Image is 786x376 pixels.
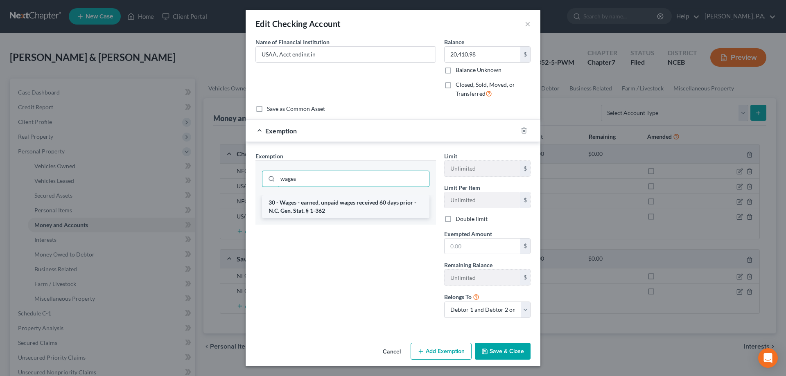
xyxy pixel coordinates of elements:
[267,105,325,113] label: Save as Common Asset
[376,344,407,360] button: Cancel
[520,270,530,285] div: $
[520,192,530,208] div: $
[445,192,520,208] input: --
[444,261,492,269] label: Remaining Balance
[444,183,480,192] label: Limit Per Item
[525,19,531,29] button: ×
[758,348,778,368] div: Open Intercom Messenger
[456,66,501,74] label: Balance Unknown
[475,343,531,360] button: Save & Close
[278,171,429,187] input: Search exemption rules...
[444,153,457,160] span: Limit
[444,293,472,300] span: Belongs To
[255,153,283,160] span: Exemption
[445,270,520,285] input: --
[262,195,429,218] li: 30 - Wages - earned, unpaid wages received 60 days prior - N.C. Gen. Stat. § 1-362
[445,47,520,62] input: 0.00
[456,215,488,223] label: Double limit
[256,47,436,62] input: Enter name...
[411,343,472,360] button: Add Exemption
[445,161,520,176] input: --
[265,127,297,135] span: Exemption
[445,239,520,254] input: 0.00
[255,38,330,45] span: Name of Financial Institution
[520,161,530,176] div: $
[456,81,515,97] span: Closed, Sold, Moved, or Transferred
[520,47,530,62] div: $
[520,239,530,254] div: $
[444,38,464,46] label: Balance
[444,230,492,237] span: Exempted Amount
[255,18,341,29] div: Edit Checking Account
